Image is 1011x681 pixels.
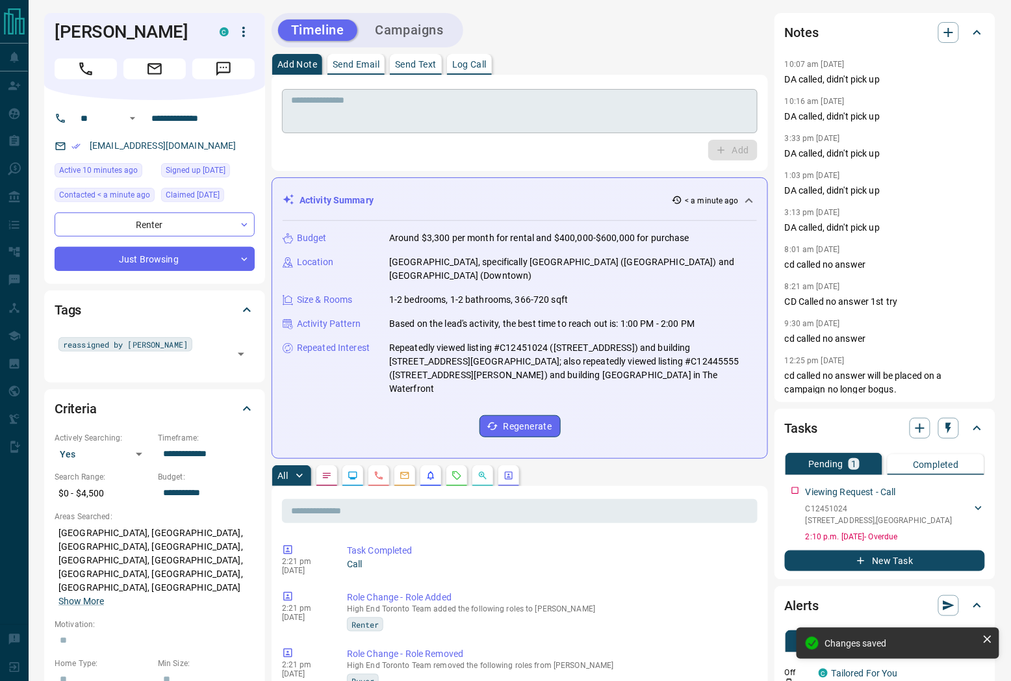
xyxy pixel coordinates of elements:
p: Call [347,558,752,571]
p: 1:03 pm [DATE] [785,171,840,180]
p: 1 [851,459,856,469]
span: reassigned by [PERSON_NAME] [63,338,188,351]
p: [GEOGRAPHIC_DATA], specifically [GEOGRAPHIC_DATA] ([GEOGRAPHIC_DATA]) and [GEOGRAPHIC_DATA] (Down... [389,255,757,283]
p: DA called, didn't pick up [785,221,985,235]
p: Task Completed [347,544,752,558]
h1: [PERSON_NAME] [55,21,200,42]
p: Home Type: [55,658,151,669]
p: Repeatedly viewed listing #C12451024 ([STREET_ADDRESS]) and building [STREET_ADDRESS][GEOGRAPHIC_... [389,341,757,396]
svg: Notes [322,470,332,481]
div: Tue Oct 14 2025 [55,163,155,181]
p: Completed [913,460,959,469]
p: [STREET_ADDRESS] , [GEOGRAPHIC_DATA] [806,515,953,526]
p: Actively Searching: [55,432,151,444]
span: Active 10 minutes ago [59,164,138,177]
p: Repeated Interest [297,341,370,355]
a: [EMAIL_ADDRESS][DOMAIN_NAME] [90,140,237,151]
h2: Notes [785,22,819,43]
span: Claimed [DATE] [166,188,220,201]
p: High End Toronto Team removed the following roles from [PERSON_NAME] [347,661,752,670]
a: Tailored For You [832,668,898,678]
p: 2:21 pm [282,604,327,613]
svg: Agent Actions [504,470,514,481]
p: 2:21 pm [282,557,327,566]
div: Alerts [785,590,985,621]
p: 3:13 pm [DATE] [785,208,840,217]
p: Activity Summary [300,194,374,207]
h2: Tasks [785,418,817,439]
p: DA called, didn't pick up [785,147,985,161]
p: 2:21 pm [282,660,327,669]
svg: Requests [452,470,462,481]
p: Viewing Request - Call [806,485,896,499]
p: 8:21 am [DATE] [785,282,840,291]
p: 9:30 am [DATE] [785,319,840,328]
div: Tags [55,294,255,326]
svg: Emails [400,470,410,481]
p: cd called no answer [785,258,985,272]
p: cd called no answer [785,332,985,346]
p: Location [297,255,333,269]
p: [GEOGRAPHIC_DATA], [GEOGRAPHIC_DATA], [GEOGRAPHIC_DATA], [GEOGRAPHIC_DATA], [GEOGRAPHIC_DATA], [G... [55,522,255,612]
span: Message [192,58,255,79]
p: C12451024 [806,503,953,515]
p: Size & Rooms [297,293,353,307]
div: Just Browsing [55,247,255,271]
p: [DATE] [282,613,327,622]
div: C12451024[STREET_ADDRESS],[GEOGRAPHIC_DATA] [806,500,985,529]
p: 8:01 am [DATE] [785,245,840,254]
p: 12:25 pm [DATE] [785,356,845,365]
div: Activity Summary< a minute ago [283,188,757,212]
svg: Listing Alerts [426,470,436,481]
button: New Task [785,550,985,571]
button: Open [232,345,250,363]
p: 10:07 am [DATE] [785,60,845,69]
div: Tasks [785,413,985,444]
span: Call [55,58,117,79]
p: Role Change - Role Added [347,591,752,604]
p: Send Text [395,60,437,69]
button: Timeline [278,19,357,41]
p: Motivation: [55,619,255,630]
p: CD Called no answer 1st try [785,295,985,309]
span: Contacted < a minute ago [59,188,150,201]
p: [DATE] [282,566,327,575]
p: Log Call [452,60,487,69]
h2: Criteria [55,398,97,419]
p: Areas Searched: [55,511,255,522]
span: Signed up [DATE] [166,164,225,177]
svg: Lead Browsing Activity [348,470,358,481]
p: Around $3,300 per month for rental and $400,000-$600,000 for purchase [389,231,689,245]
div: Yes [55,444,151,465]
p: 10:16 am [DATE] [785,97,845,106]
p: High End Toronto Team added the following roles to [PERSON_NAME] [347,604,752,613]
div: Tue Oct 14 2025 [55,188,155,206]
p: Off [785,667,811,678]
div: Renter [55,212,255,237]
p: DA called, didn't pick up [785,184,985,198]
p: Based on the lead's activity, the best time to reach out is: 1:00 PM - 2:00 PM [389,317,695,331]
p: [DATE] [282,669,327,678]
p: DA called, didn't pick up [785,110,985,123]
p: Activity Pattern [297,317,361,331]
div: Changes saved [825,638,977,649]
h2: Alerts [785,595,819,616]
svg: Opportunities [478,470,488,481]
div: Mon Nov 02 2020 [161,163,255,181]
div: condos.ca [220,27,229,36]
p: cd called no answer will be placed on a campaign no longer bogus. [785,369,985,396]
p: Pending [808,459,843,469]
button: Campaigns [363,19,457,41]
button: Regenerate [480,415,561,437]
p: 2:10 p.m. [DATE] - Overdue [806,531,985,543]
svg: Calls [374,470,384,481]
span: Renter [352,618,379,631]
p: Search Range: [55,471,151,483]
p: All [277,471,288,480]
h2: Tags [55,300,81,320]
p: Min Size: [158,658,255,669]
p: $0 - $4,500 [55,483,151,504]
div: Criteria [55,393,255,424]
button: Open [125,110,140,126]
p: Timeframe: [158,432,255,444]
